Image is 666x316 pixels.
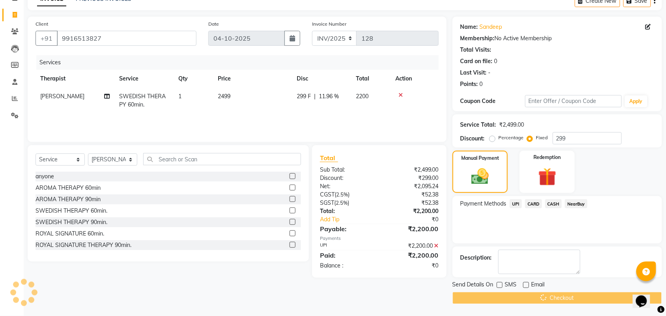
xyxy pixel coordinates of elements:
[314,242,380,250] div: UPI
[466,166,494,187] img: _cash.svg
[379,224,445,234] div: ₹2,200.00
[36,218,107,226] div: SWEDISH THERAPY 90min.
[314,199,380,207] div: ( )
[379,207,445,215] div: ₹2,200.00
[534,154,561,161] label: Redemption
[510,199,522,208] span: UPI
[36,184,101,192] div: AROMA THERAPY 60min
[379,242,445,250] div: ₹2,200.00
[356,93,369,100] span: 2200
[218,93,230,100] span: 2499
[379,262,445,270] div: ₹0
[499,121,524,129] div: ₹2,499.00
[379,174,445,182] div: ₹299.00
[36,55,445,70] div: Services
[460,23,478,31] div: Name:
[336,191,348,198] span: 2.5%
[314,166,380,174] div: Sub Total:
[36,21,48,28] label: Client
[461,155,499,162] label: Manual Payment
[292,70,351,88] th: Disc
[379,251,445,260] div: ₹2,200.00
[391,70,439,88] th: Action
[320,154,338,162] span: Total
[390,215,445,224] div: ₹0
[494,57,498,65] div: 0
[460,34,654,43] div: No Active Membership
[460,46,492,54] div: Total Visits:
[565,199,587,208] span: NearBuy
[536,134,548,141] label: Fixed
[36,31,58,46] button: +91
[460,254,492,262] div: Description:
[633,284,658,308] iframe: chat widget
[460,97,525,105] div: Coupon Code
[143,153,301,165] input: Search or Scan
[379,199,445,207] div: ₹52.38
[453,280,494,290] span: Send Details On
[114,70,174,88] th: Service
[531,280,545,290] span: Email
[379,191,445,199] div: ₹52.38
[533,166,562,188] img: _gift.svg
[36,207,107,215] div: SWEDISH THERAPY 60min.
[314,207,380,215] div: Total:
[314,215,390,224] a: Add Tip
[320,199,334,206] span: SGST
[174,70,213,88] th: Qty
[505,280,517,290] span: SMS
[351,70,391,88] th: Total
[297,92,311,101] span: 299 F
[36,241,131,249] div: ROYAL SIGNATURE THERAPY 90min.
[208,21,219,28] label: Date
[525,199,542,208] span: CARD
[336,200,348,206] span: 2.5%
[320,235,439,242] div: Payments
[545,199,562,208] span: CASH
[379,182,445,191] div: ₹2,095.24
[314,174,380,182] div: Discount:
[312,21,346,28] label: Invoice Number
[525,95,622,107] input: Enter Offer / Coupon Code
[178,93,181,100] span: 1
[460,121,496,129] div: Service Total:
[213,70,292,88] th: Price
[379,166,445,174] div: ₹2,499.00
[314,251,380,260] div: Paid:
[36,195,101,204] div: AROMA THERAPY 90min
[499,134,524,141] label: Percentage
[314,191,380,199] div: ( )
[460,200,507,208] span: Payment Methods
[480,23,502,31] a: Sandeep
[480,80,483,88] div: 0
[460,69,487,77] div: Last Visit:
[36,230,104,238] div: ROYAL SIGNATURE 60min.
[36,172,54,181] div: anyone
[460,34,495,43] div: Membership:
[488,69,491,77] div: -
[314,262,380,270] div: Balance :
[319,92,339,101] span: 11.96 %
[119,93,166,108] span: SWEDISH THERAPY 60min.
[314,92,316,101] span: |
[57,31,196,46] input: Search by Name/Mobile/Email/Code
[314,182,380,191] div: Net:
[36,70,114,88] th: Therapist
[314,224,380,234] div: Payable:
[460,80,478,88] div: Points:
[40,93,84,100] span: [PERSON_NAME]
[320,191,335,198] span: CGST
[460,57,493,65] div: Card on file:
[460,135,485,143] div: Discount:
[625,95,647,107] button: Apply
